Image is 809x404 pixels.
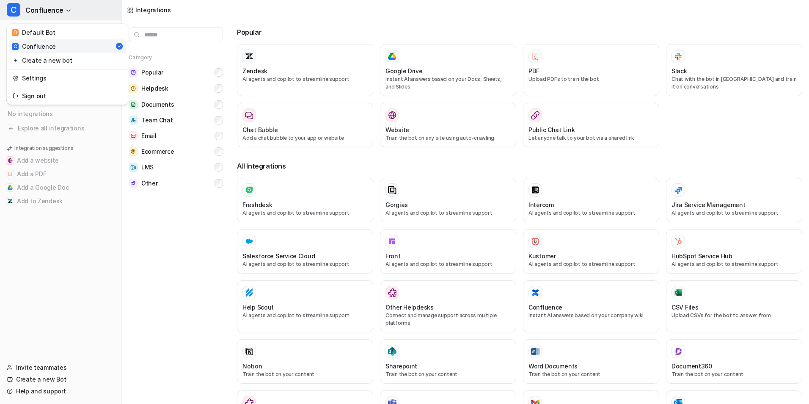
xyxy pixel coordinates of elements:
[13,56,19,65] img: reset
[9,71,126,85] a: Settings
[12,28,55,37] div: Default Bot
[7,24,129,105] div: CConfluence
[7,3,20,17] span: C
[12,29,19,36] span: D
[12,42,56,51] div: Confluence
[9,89,126,103] a: Sign out
[13,74,19,83] img: reset
[12,43,19,50] span: C
[25,4,63,16] span: Confluence
[13,91,19,100] img: reset
[9,53,126,67] a: Create a new bot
